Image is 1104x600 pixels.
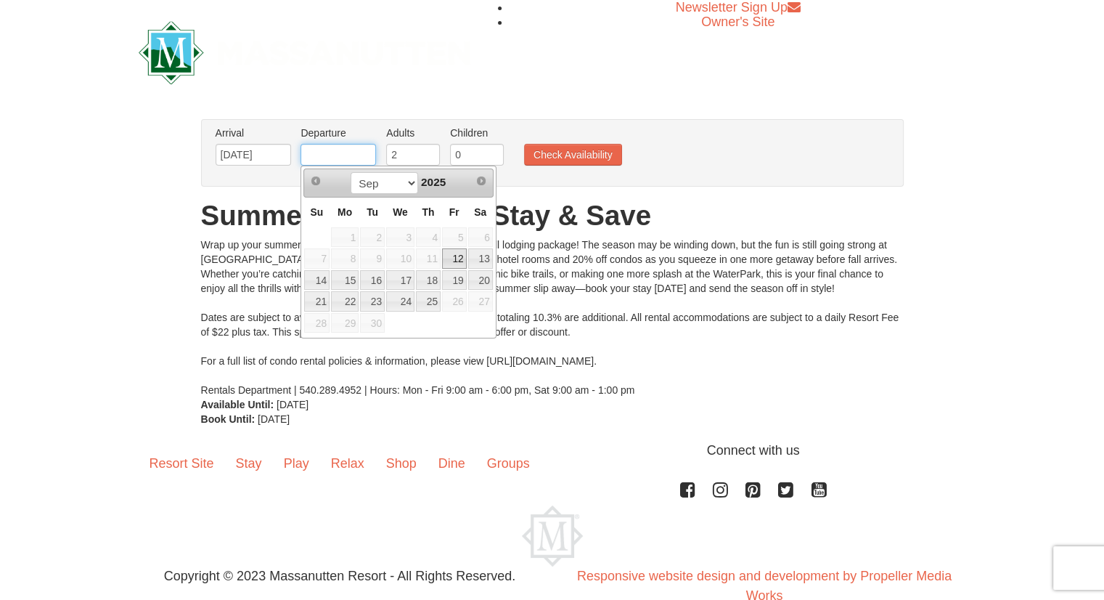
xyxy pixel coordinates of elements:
td: unAvailable [441,291,467,312]
label: Children [450,126,504,140]
span: 9 [360,248,385,269]
a: Shop [375,441,428,486]
span: 6 [468,227,493,248]
td: available [330,269,359,291]
label: Adults [386,126,440,140]
button: Check Availability [524,144,622,166]
a: 17 [386,270,414,291]
a: Stay [225,441,273,486]
td: unAvailable [467,227,494,248]
span: 27 [468,291,493,312]
span: 5 [442,227,467,248]
span: 28 [304,313,330,333]
span: 3 [386,227,414,248]
a: 25 [416,291,441,312]
span: 30 [360,313,385,333]
td: available [359,248,385,269]
td: available [385,248,415,269]
h1: Summer’s Last Call – Stay & Save [201,201,904,230]
span: Tuesday [367,206,378,218]
label: Departure [300,126,376,140]
a: 23 [360,291,385,312]
a: 24 [386,291,414,312]
td: available [441,269,467,291]
span: Saturday [474,206,486,218]
td: unAvailable [330,312,359,334]
td: available [385,269,415,291]
strong: Book Until: [201,413,255,425]
span: Next [475,175,487,187]
span: Monday [338,206,352,218]
td: available [303,269,330,291]
td: unAvailable [359,227,385,248]
a: Prev [306,171,326,191]
span: 8 [331,248,359,269]
a: 21 [304,291,330,312]
td: unAvailable [415,227,441,248]
a: 15 [331,270,359,291]
a: Massanutten Resort [139,33,471,68]
a: 16 [360,270,385,291]
span: Prev [310,175,322,187]
span: 26 [442,291,467,312]
span: Thursday [422,206,434,218]
a: Resort Site [139,441,225,486]
span: 4 [416,227,441,248]
span: [DATE] [258,413,290,425]
a: 20 [468,270,493,291]
td: available [330,291,359,312]
a: Next [471,171,491,191]
span: Wednesday [393,206,408,218]
td: unAvailable [359,312,385,334]
td: available [415,248,441,269]
strong: Available Until: [201,399,274,410]
img: Massanutten Resort Logo [522,506,583,567]
a: 18 [416,270,441,291]
img: Massanutten Resort Logo [139,21,471,84]
td: available [359,269,385,291]
td: available [415,291,441,312]
p: Connect with us [139,441,966,461]
td: available [467,248,494,269]
span: 2 [360,227,385,248]
td: unAvailable [441,227,467,248]
span: 1 [331,227,359,248]
td: available [385,291,415,312]
a: Relax [320,441,375,486]
span: 2025 [421,176,446,188]
td: unAvailable [467,291,494,312]
div: Wrap up your summer mountain-style with our Summer’s Last Call lodging package! The season may be... [201,238,904,397]
a: 12 [442,248,467,269]
a: 13 [468,248,493,269]
a: Owner's Site [701,15,774,29]
td: available [441,248,467,269]
a: Play [273,441,320,486]
td: unAvailable [303,312,330,334]
span: Friday [449,206,459,218]
span: 7 [304,248,330,269]
p: Copyright © 2023 Massanutten Resort - All Rights Reserved. [128,567,552,586]
td: available [467,269,494,291]
td: available [359,291,385,312]
label: Arrival [216,126,291,140]
a: 14 [304,270,330,291]
span: [DATE] [277,399,308,410]
td: unAvailable [303,248,330,269]
span: 11 [416,248,441,269]
a: Dine [428,441,476,486]
span: Sunday [310,206,323,218]
a: 19 [442,270,467,291]
a: 22 [331,291,359,312]
td: unAvailable [330,227,359,248]
td: available [415,269,441,291]
td: available [330,248,359,269]
span: 29 [331,313,359,333]
td: available [303,291,330,312]
span: 10 [386,248,414,269]
a: Groups [476,441,541,486]
td: unAvailable [385,227,415,248]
